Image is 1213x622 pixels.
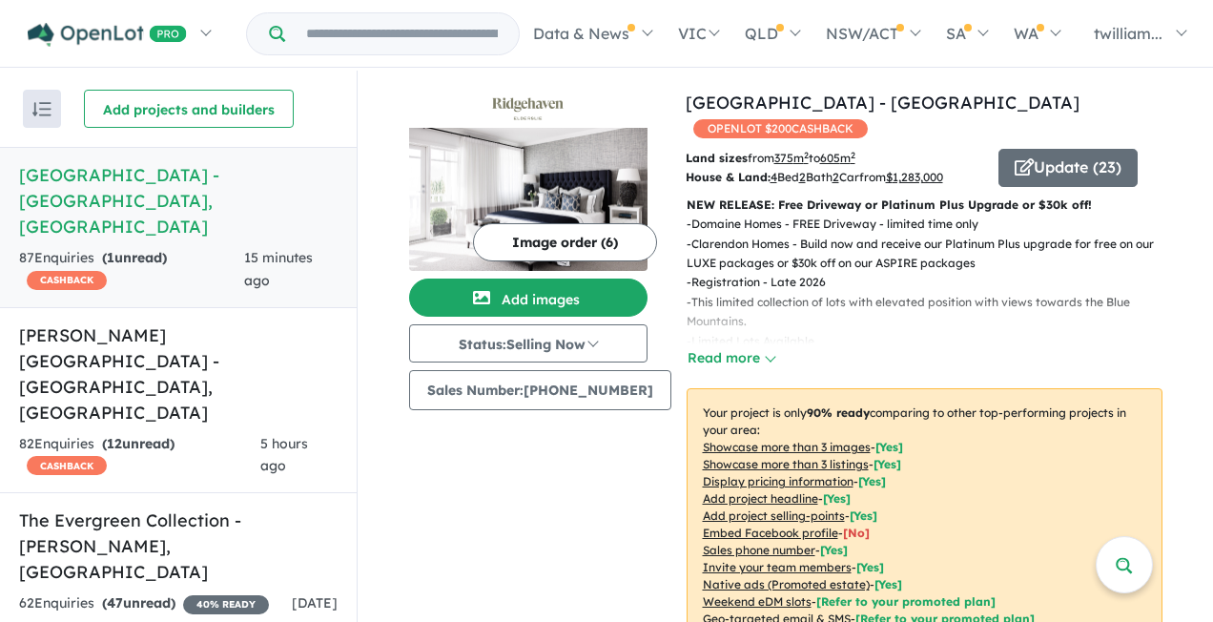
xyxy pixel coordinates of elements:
span: [ Yes ] [820,543,848,557]
span: [ Yes ] [858,474,886,488]
span: to [809,151,855,165]
u: $ 1,283,000 [886,170,943,184]
button: Add projects and builders [84,90,294,128]
strong: ( unread) [102,594,175,612]
b: 90 % ready [807,405,870,420]
img: Ridgehaven Estate - Elderslie Logo [417,97,640,120]
span: CASHBACK [27,456,107,475]
button: Image order (6) [473,223,657,261]
b: House & Land: [686,170,771,184]
span: [ Yes ] [850,508,877,523]
p: - Clarendon Homes - Build now and receive our Platinum Plus upgrade for free on our LUXE packages... [687,235,1178,274]
u: 605 m [820,151,855,165]
u: Showcase more than 3 images [703,440,871,454]
u: Display pricing information [703,474,853,488]
div: 87 Enquir ies [19,247,244,293]
h5: [GEOGRAPHIC_DATA] - [GEOGRAPHIC_DATA] , [GEOGRAPHIC_DATA] [19,162,338,239]
b: Land sizes [686,151,748,165]
u: Sales phone number [703,543,815,557]
p: - This limited collection of lots with elevated position with views towards the Blue Mountains. [687,293,1178,332]
span: 40 % READY [183,595,269,614]
input: Try estate name, suburb, builder or developer [289,13,515,54]
div: 62 Enquir ies [19,592,269,615]
p: NEW RELEASE: Free Driveway or Platinum Plus Upgrade or $30k off! [687,196,1162,215]
sup: 2 [804,150,809,160]
span: OPENLOT $ 200 CASHBACK [693,119,868,138]
img: Openlot PRO Logo White [28,23,187,47]
span: [ Yes ] [856,560,884,574]
u: Invite your team members [703,560,852,574]
p: Bed Bath Car from [686,168,984,187]
u: Embed Facebook profile [703,526,838,540]
p: - Domaine Homes - FREE Driveway - limited time only [687,215,1178,234]
span: 12 [107,435,122,452]
span: [ Yes ] [875,440,903,454]
span: 15 minutes ago [244,249,313,289]
span: 47 [107,594,123,612]
u: Add project selling-points [703,508,845,523]
span: [ No ] [843,526,870,540]
p: - Registration - Late 2026 [687,273,1178,292]
span: 5 hours ago [260,435,308,475]
span: [ Yes ] [874,457,901,471]
u: 2 [833,170,839,184]
button: Read more [687,347,776,369]
p: - Limited Lots Available [687,332,1178,351]
button: Status:Selling Now [409,324,648,363]
button: Sales Number:[PHONE_NUMBER] [409,370,671,410]
u: Add project headline [703,491,818,506]
strong: ( unread) [102,249,167,266]
div: 82 Enquir ies [19,433,260,479]
span: [DATE] [292,594,338,612]
p: from [686,149,984,168]
button: Add images [409,279,648,317]
strong: ( unread) [102,435,175,452]
span: [Refer to your promoted plan] [816,594,996,609]
img: sort.svg [32,102,51,116]
img: Ridgehaven Estate - Elderslie [409,128,648,271]
u: 375 m [774,151,809,165]
span: twilliam... [1094,24,1162,43]
span: [ Yes ] [823,491,851,506]
h5: [PERSON_NAME][GEOGRAPHIC_DATA] - [GEOGRAPHIC_DATA] , [GEOGRAPHIC_DATA] [19,322,338,425]
sup: 2 [851,150,855,160]
h5: The Evergreen Collection - [PERSON_NAME] , [GEOGRAPHIC_DATA] [19,508,338,585]
a: [GEOGRAPHIC_DATA] - [GEOGRAPHIC_DATA] [686,92,1079,114]
a: Ridgehaven Estate - Elderslie LogoRidgehaven Estate - Elderslie [409,90,648,271]
u: Native ads (Promoted estate) [703,577,870,591]
span: CASHBACK [27,271,107,290]
u: Showcase more than 3 listings [703,457,869,471]
span: [Yes] [874,577,902,591]
u: 2 [799,170,806,184]
button: Update (23) [998,149,1138,187]
span: 1 [107,249,114,266]
u: Weekend eDM slots [703,594,812,609]
u: 4 [771,170,777,184]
